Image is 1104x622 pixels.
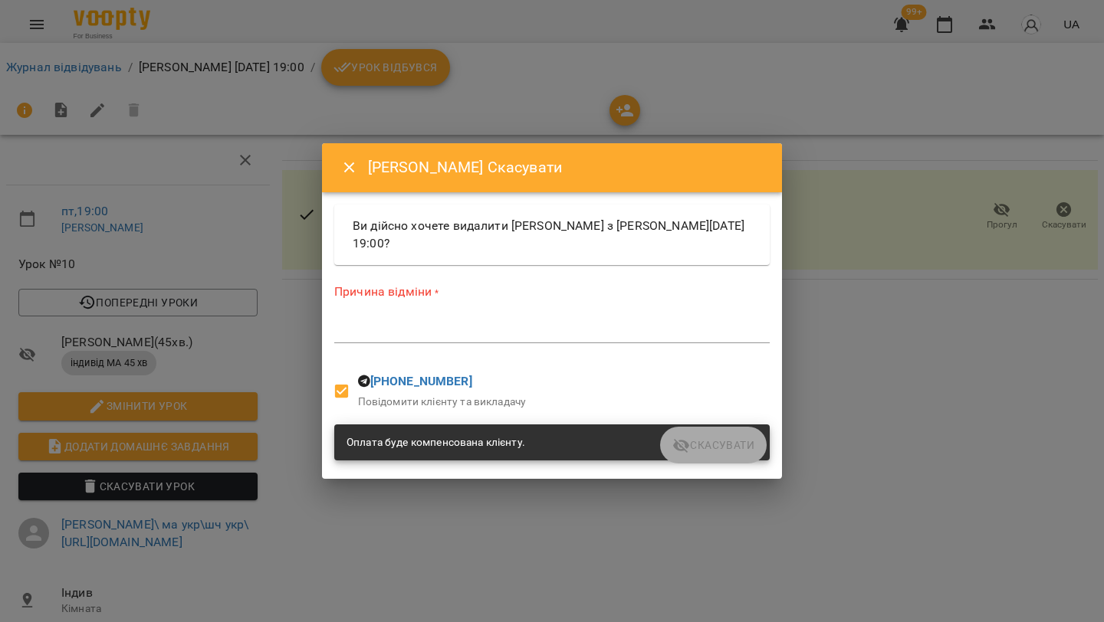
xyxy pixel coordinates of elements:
[334,205,770,265] div: Ви дійсно хочете видалити [PERSON_NAME] з [PERSON_NAME][DATE] 19:00?
[370,374,472,388] a: [PHONE_NUMBER]
[368,155,764,179] h6: [PERSON_NAME] Скасувати
[347,429,525,457] div: Оплата буде компенсована клієнту.
[358,394,527,410] p: Повідомити клієнту та викладачу
[331,149,368,186] button: Close
[334,283,770,301] label: Причина відміни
